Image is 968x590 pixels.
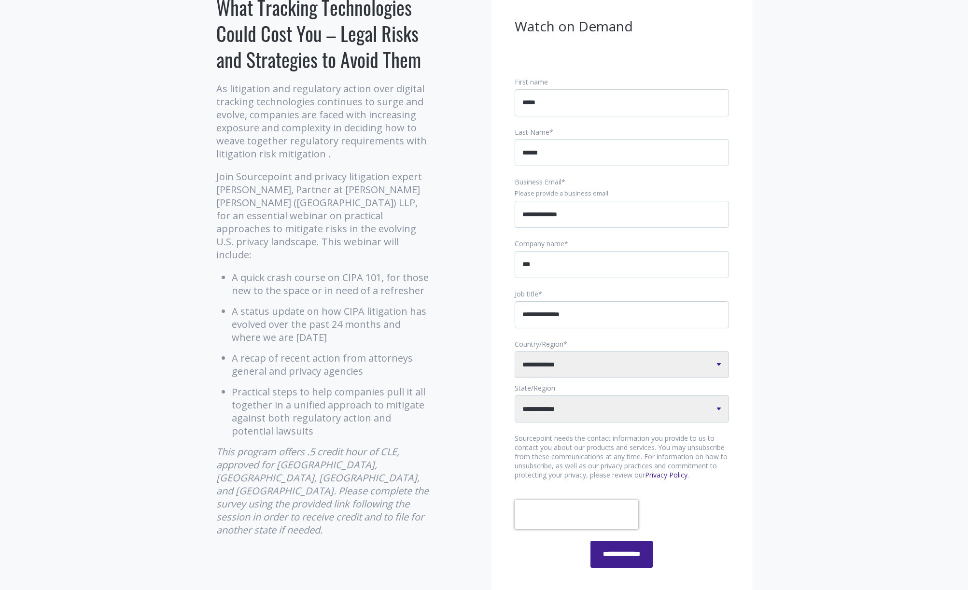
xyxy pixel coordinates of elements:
span: Company name [515,239,564,248]
span: Country/Region [515,339,563,349]
li: Practical steps to help companies pull it all together in a unified approach to mitigate against ... [232,385,431,437]
p: As litigation and regulatory action over digital tracking technologies continues to surge and evo... [216,82,431,160]
span: First name [515,77,548,86]
span: Job title [515,289,538,298]
span: Business Email [515,177,561,186]
p: Sourcepoint needs the contact information you provide to us to contact you about our products and... [515,434,729,480]
a: Privacy Policy [645,470,687,479]
p: Join Sourcepoint and privacy litigation expert [PERSON_NAME], Partner at [PERSON_NAME] [PERSON_NA... [216,170,431,261]
span: Last Name [515,127,549,137]
h3: Watch on Demand [515,17,729,36]
li: A quick crash course on CIPA 101, for those new to the space or in need of a refresher [232,271,431,297]
li: A recap of recent action from attorneys general and privacy agencies [232,351,431,378]
li: A status update on how CIPA litigation has evolved over the past 24 months and where we are [DATE] [232,305,431,344]
legend: Please provide a business email [515,189,729,198]
span: State/Region [515,383,555,393]
iframe: reCAPTCHA [515,500,638,529]
em: This program offers .5 credit hour of CLE, approved for [GEOGRAPHIC_DATA], [GEOGRAPHIC_DATA], [GE... [216,445,429,536]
